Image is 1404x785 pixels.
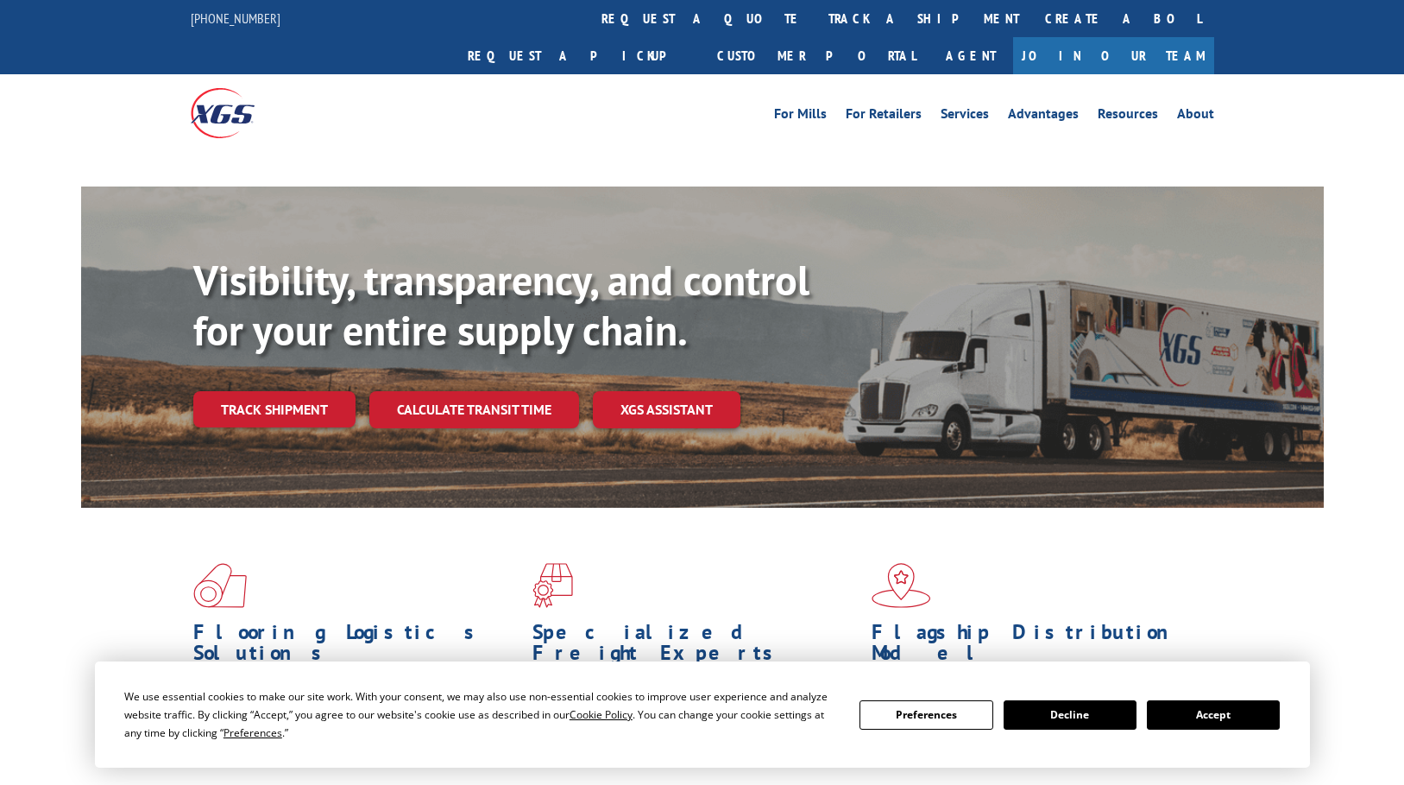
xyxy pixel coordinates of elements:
h1: Flooring Logistics Solutions [193,622,519,672]
a: For Retailers [846,107,922,126]
a: For Mills [774,107,827,126]
img: xgs-icon-focused-on-flooring-red [532,563,573,608]
button: Accept [1147,700,1280,730]
a: Agent [929,37,1013,74]
span: Preferences [224,725,282,740]
button: Decline [1004,700,1136,730]
a: [PHONE_NUMBER] [191,9,280,27]
a: Advantages [1008,107,1079,126]
h1: Specialized Freight Experts [532,622,859,672]
img: xgs-icon-total-supply-chain-intelligence-red [193,563,247,608]
a: Customer Portal [704,37,929,74]
a: Join Our Team [1013,37,1214,74]
b: Visibility, transparency, and control for your entire supply chain. [193,253,809,357]
button: Preferences [859,700,992,730]
a: XGS ASSISTANT [593,391,740,428]
a: Services [941,107,989,126]
a: Calculate transit time [369,391,579,428]
a: Learn More > [532,750,747,769]
a: Resources [1098,107,1158,126]
img: xgs-icon-flagship-distribution-model-red [872,563,931,608]
a: Request a pickup [455,37,704,74]
a: Learn More > [193,750,408,769]
a: Track shipment [193,391,356,427]
div: We use essential cookies to make our site work. With your consent, we may also use non-essential ... [124,687,839,742]
div: Cookie Consent Prompt [95,662,1310,768]
span: Cookie Policy [570,707,633,722]
h1: Flagship Distribution Model [872,622,1198,672]
a: About [1177,107,1214,126]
